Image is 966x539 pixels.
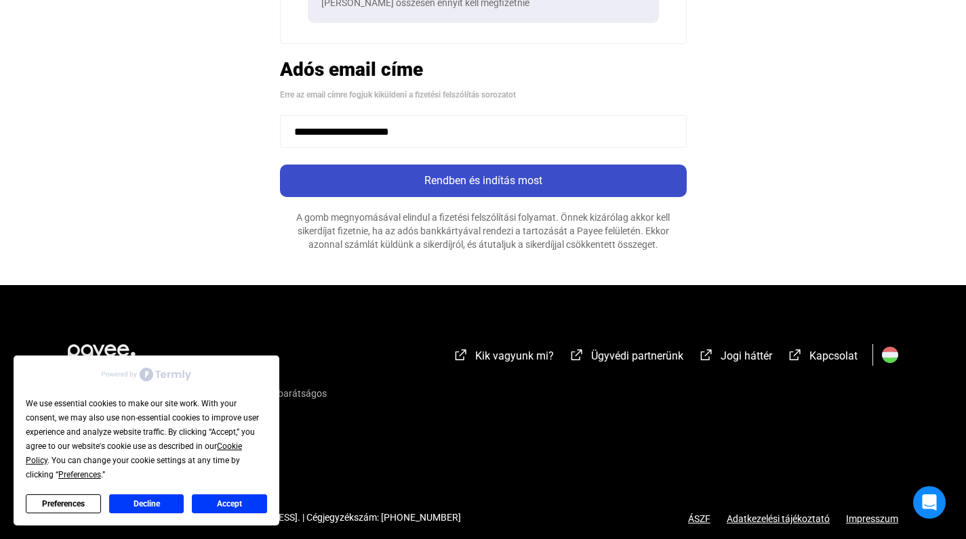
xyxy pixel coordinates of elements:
[68,337,136,364] img: white-payee-white-dot.svg
[569,348,585,362] img: external-link-white
[710,513,846,524] a: Adatkezelési tájékoztató
[688,513,710,524] a: ÁSZF
[26,441,242,465] span: Cookie Policy
[26,494,101,513] button: Preferences
[109,494,184,513] button: Decline
[26,397,267,482] div: We use essential cookies to make our site work. With your consent, we may also use non-essential ...
[280,88,687,102] div: Erre az email címre fogjuk kiküldeni a fizetési felszólítás sorozatot
[280,58,687,81] h2: Adós email címe
[846,513,898,524] a: Impresszum
[280,165,687,197] button: Rendben és indítás most
[698,351,772,364] a: external-link-whiteJogi háttér
[280,211,687,251] div: A gomb megnyomásával elindul a fizetési felszólítási folyamat. Önnek kizárólag akkor kell sikerdí...
[453,351,554,364] a: external-link-whiteKik vagyunk mi?
[787,351,858,364] a: external-link-whiteKapcsolat
[913,486,946,519] div: Open Intercom Messenger
[475,349,554,362] span: Kik vagyunk mi?
[58,470,101,479] span: Preferences
[882,347,898,363] img: HU.svg
[787,348,803,362] img: external-link-white
[284,173,683,189] div: Rendben és indítás most
[809,349,858,362] span: Kapcsolat
[453,348,469,362] img: external-link-white
[591,349,683,362] span: Ügyvédi partnerünk
[14,355,279,525] div: Cookie Consent Prompt
[698,348,715,362] img: external-link-white
[192,494,267,513] button: Accept
[721,349,772,362] span: Jogi háttér
[102,368,191,381] img: Powered by Termly
[569,351,683,364] a: external-link-whiteÜgyvédi partnerünk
